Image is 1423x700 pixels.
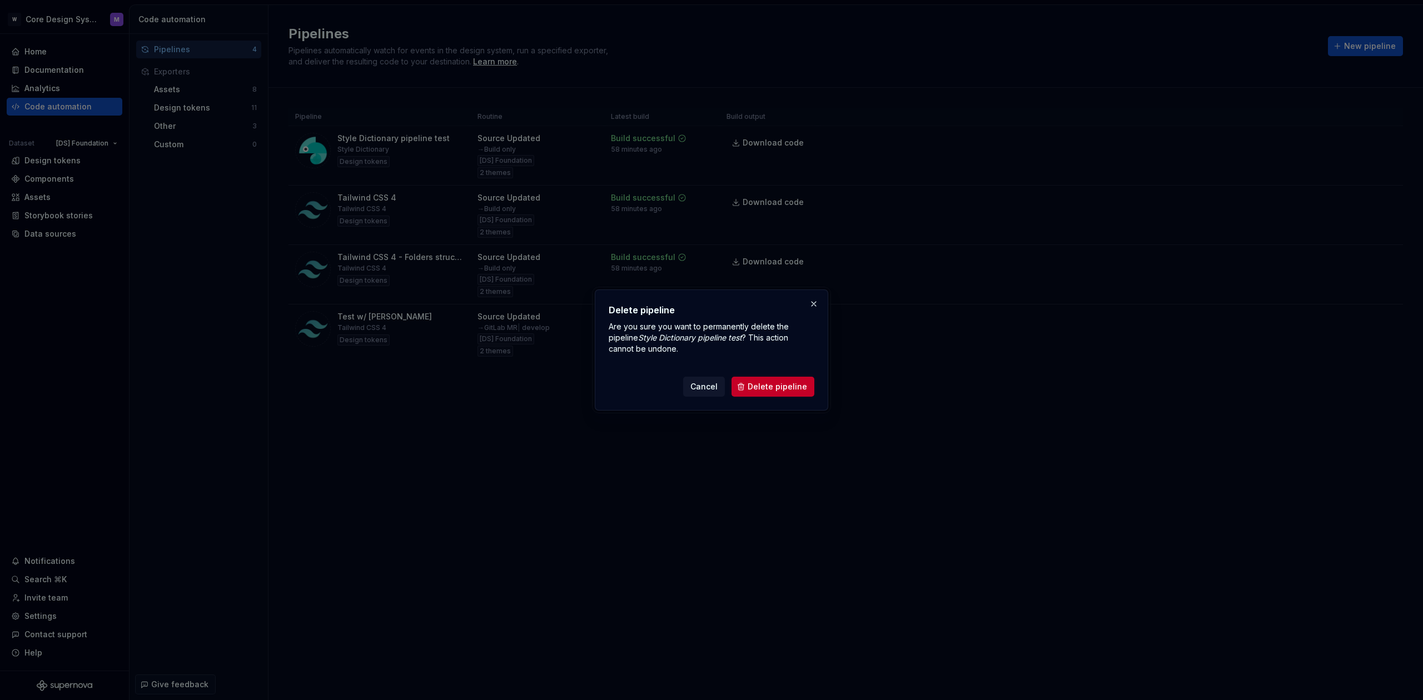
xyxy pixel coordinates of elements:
span: Delete pipeline [748,381,807,392]
p: Are you sure you want to permanently delete the pipeline ? This action cannot be undone. [609,321,814,354]
span: Cancel [690,381,718,392]
button: Delete pipeline [732,377,814,397]
i: Style Dictionary pipeline test [638,333,742,342]
h2: Delete pipeline [609,303,814,317]
button: Cancel [683,377,725,397]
